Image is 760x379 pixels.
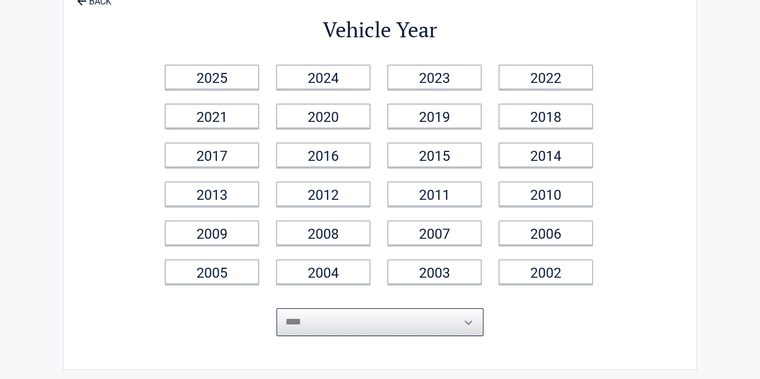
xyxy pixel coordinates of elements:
a: 2012 [276,181,371,206]
a: 2024 [276,65,371,90]
a: 2008 [276,220,371,245]
a: 2020 [276,104,371,129]
a: 2025 [165,65,259,90]
a: 2010 [499,181,593,206]
a: 2017 [165,142,259,168]
a: 2006 [499,220,593,245]
a: 2014 [499,142,593,168]
a: 2015 [387,142,482,168]
a: 2016 [276,142,371,168]
a: 2002 [499,259,593,284]
a: 2003 [387,259,482,284]
h2: Vehicle Year [157,16,603,44]
a: 2019 [387,104,482,129]
a: 2023 [387,65,482,90]
a: 2013 [165,181,259,206]
a: 2021 [165,104,259,129]
a: 2018 [499,104,593,129]
a: 2005 [165,259,259,284]
a: 2022 [499,65,593,90]
a: 2009 [165,220,259,245]
a: 2007 [387,220,482,245]
a: 2011 [387,181,482,206]
a: 2004 [276,259,371,284]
